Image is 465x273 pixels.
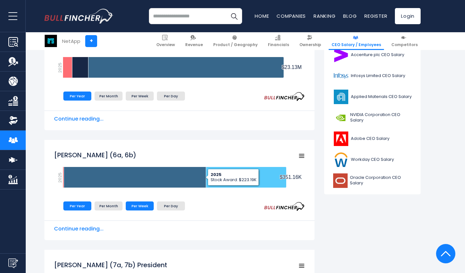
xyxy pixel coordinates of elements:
[333,111,348,125] img: NVDA logo
[351,157,394,162] span: Workday CEO Salary
[8,116,18,125] img: Ownership
[351,52,404,58] span: Accenture plc CEO Salary
[182,32,206,50] a: Revenue
[282,64,302,70] tspan: $23.13M
[63,201,91,210] li: Per Year
[213,42,258,47] span: Product / Geography
[44,9,114,24] img: bullfincher logo
[332,42,381,47] span: CEO Salary / Employees
[388,32,421,50] a: Competitors
[391,42,418,47] span: Competitors
[329,130,416,148] a: Adobe CEO Salary
[329,109,416,127] a: NVIDIA Corporation CEO Salary
[350,112,412,123] span: NVIDIA Corporation CEO Salary
[333,173,348,188] img: ORCL logo
[343,13,357,19] a: Blog
[95,201,123,210] li: Per Month
[333,48,349,62] img: ACN logo
[62,37,80,45] div: NetApp
[63,92,91,101] li: Per Year
[85,35,97,47] a: +
[57,172,63,183] text: 2025
[268,42,289,47] span: Financials
[350,175,412,186] span: Oracle Corporation CEO Salary
[314,13,335,19] a: Ranking
[153,32,178,50] a: Overview
[395,8,421,24] a: Login
[351,73,405,79] span: Infosys Limited CEO Salary
[329,67,416,85] a: Infosys Limited CEO Salary
[54,151,136,160] tspan: [PERSON_NAME] (6a, 6b)
[255,13,269,19] a: Home
[333,152,349,167] img: WDAY logo
[226,8,242,24] button: Search
[45,35,57,47] img: NTAP logo
[95,92,123,101] li: Per Month
[265,32,292,50] a: Financials
[329,151,416,169] a: Workday CEO Salary
[351,94,412,100] span: Applied Materials CEO Salary
[157,92,185,101] li: Per Day
[329,172,416,190] a: Oracle Corporation CEO Salary
[210,32,260,50] a: Product / Geography
[277,13,306,19] a: Companies
[126,201,154,210] li: Per Week
[296,32,324,50] a: Ownership
[57,63,63,73] text: 2025
[44,9,114,24] a: Go to homepage
[333,69,349,83] img: INFY logo
[280,174,302,180] tspan: $351.16K
[54,225,305,233] span: Continue reading...
[54,260,167,269] tspan: [PERSON_NAME] (7a, 7b) President
[333,90,349,104] img: AMAT logo
[333,132,349,146] img: ADBE logo
[364,13,387,19] a: Register
[54,147,305,260] svg: Wissam Jabre (6a, 6b)
[351,136,389,141] span: Adobe CEO Salary
[329,88,416,106] a: Applied Materials CEO Salary
[329,46,416,64] a: Accenture plc CEO Salary
[126,92,154,101] li: Per Week
[157,201,185,210] li: Per Day
[54,115,305,123] span: Continue reading...
[185,42,203,47] span: Revenue
[329,32,384,50] a: CEO Salary / Employees
[156,42,175,47] span: Overview
[299,42,321,47] span: Ownership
